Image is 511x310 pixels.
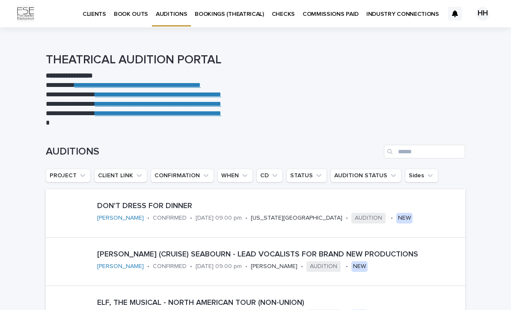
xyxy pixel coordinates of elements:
[405,169,438,182] button: Sides
[330,169,401,182] button: AUDITION STATUS
[153,263,187,270] p: CONFIRMED
[97,298,462,308] p: ELF, THE MUSICAL - NORTH AMERICAN TOUR (NON-UNION)
[97,215,144,222] a: [PERSON_NAME]
[97,263,144,270] a: [PERSON_NAME]
[147,263,149,270] p: •
[94,169,147,182] button: CLIENT LINK
[46,146,380,158] h1: AUDITIONS
[190,263,192,270] p: •
[384,145,465,158] input: Search
[286,169,327,182] button: STATUS
[251,215,342,222] p: [US_STATE][GEOGRAPHIC_DATA]
[196,263,242,270] p: [DATE] 09:00 pm
[46,169,91,182] button: PROJECT
[351,261,368,272] div: NEW
[391,215,393,222] p: •
[306,261,341,272] span: AUDITION
[217,169,253,182] button: WHEN
[46,189,465,238] a: DON'T DRESS FOR DINNER[PERSON_NAME] •CONFIRMED•[DATE] 09:00 pm•[US_STATE][GEOGRAPHIC_DATA]•AUDITI...
[346,263,348,270] p: •
[17,5,34,22] img: Km9EesSdRbS9ajqhBzyo
[256,169,283,182] button: CD
[245,215,247,222] p: •
[97,202,462,211] p: DON'T DRESS FOR DINNER
[196,215,242,222] p: [DATE] 09:00 pm
[147,215,149,222] p: •
[346,215,348,222] p: •
[46,53,465,68] h1: THEATRICAL AUDITION PORTAL
[301,263,303,270] p: •
[97,250,462,259] p: [PERSON_NAME] (CRUISE) SEABOURN - LEAD VOCALISTS FOR BRAND NEW PRODUCTIONS
[190,215,192,222] p: •
[153,215,187,222] p: CONFIRMED
[476,7,490,21] div: HH
[251,263,297,270] p: [PERSON_NAME]
[46,238,465,286] a: [PERSON_NAME] (CRUISE) SEABOURN - LEAD VOCALISTS FOR BRAND NEW PRODUCTIONS[PERSON_NAME] •CONFIRME...
[396,213,413,224] div: NEW
[151,169,214,182] button: CONFIRMATION
[351,213,386,224] span: AUDITION
[245,263,247,270] p: •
